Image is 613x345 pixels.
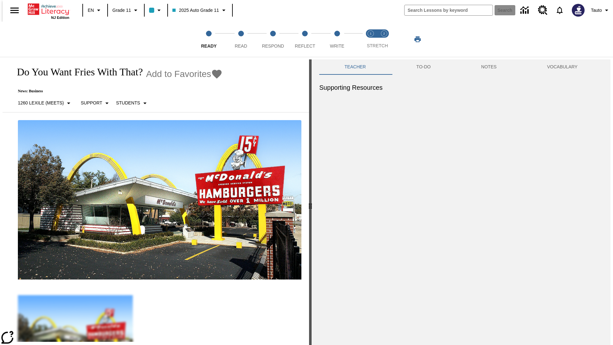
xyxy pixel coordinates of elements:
button: Class color is light blue. Change class color [147,4,165,16]
button: Write step 5 of 5 [319,22,356,57]
span: Add to Favorites [146,69,211,79]
span: Write [330,43,344,49]
span: EN [88,7,94,14]
button: Language: EN, Select a language [85,4,105,16]
button: NOTES [456,59,522,75]
input: search field [405,5,493,15]
text: 1 [370,32,371,35]
span: 2025 Auto Grade 11 [172,7,219,14]
button: Stretch Respond step 2 of 2 [375,22,393,57]
button: Class: 2025 Auto Grade 11, Select your class [170,4,230,16]
h1: Do You Want Fries With That? [10,66,143,78]
span: Tauto [591,7,602,14]
div: Press Enter or Spacebar and then press right and left arrow keys to move the slider [309,59,312,345]
div: Instructional Panel Tabs [319,59,603,75]
p: Students [116,100,140,106]
span: Respond [262,43,284,49]
button: Select a new avatar [568,2,588,19]
span: STRETCH [367,43,388,48]
span: Reflect [295,43,315,49]
div: reading [3,59,309,342]
span: Grade 11 [112,7,131,14]
button: Reflect step 4 of 5 [286,22,323,57]
button: Read step 2 of 5 [222,22,259,57]
button: Add to Favorites - Do You Want Fries With That? [146,68,223,80]
button: Print [407,34,428,45]
button: Scaffolds, Support [78,97,113,109]
button: Ready step 1 of 5 [190,22,227,57]
button: Select Lexile, 1260 Lexile (Meets) [15,97,75,109]
span: Read [235,43,247,49]
p: News: Business [10,89,223,94]
text: 2 [383,32,385,35]
p: 1260 Lexile (Meets) [18,100,64,106]
img: Avatar [572,4,585,17]
button: Profile/Settings [588,4,613,16]
p: Support [81,100,102,106]
button: Open side menu [5,1,24,20]
button: Select Student [113,97,151,109]
button: Respond step 3 of 5 [254,22,291,57]
button: Grade: Grade 11, Select a grade [110,4,142,16]
img: One of the first McDonald's stores, with the iconic red sign and golden arches. [18,120,301,280]
button: TO-DO [391,59,456,75]
button: Teacher [319,59,391,75]
span: Ready [201,43,217,49]
div: activity [312,59,610,345]
span: NJ Edition [51,16,69,19]
a: Data Center [517,2,534,19]
button: Stretch Read step 1 of 2 [361,22,380,57]
h6: Supporting Resources [319,82,603,93]
div: Home [28,2,69,19]
a: Resource Center, Will open in new tab [534,2,551,19]
button: VOCABULARY [522,59,603,75]
a: Notifications [551,2,568,19]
